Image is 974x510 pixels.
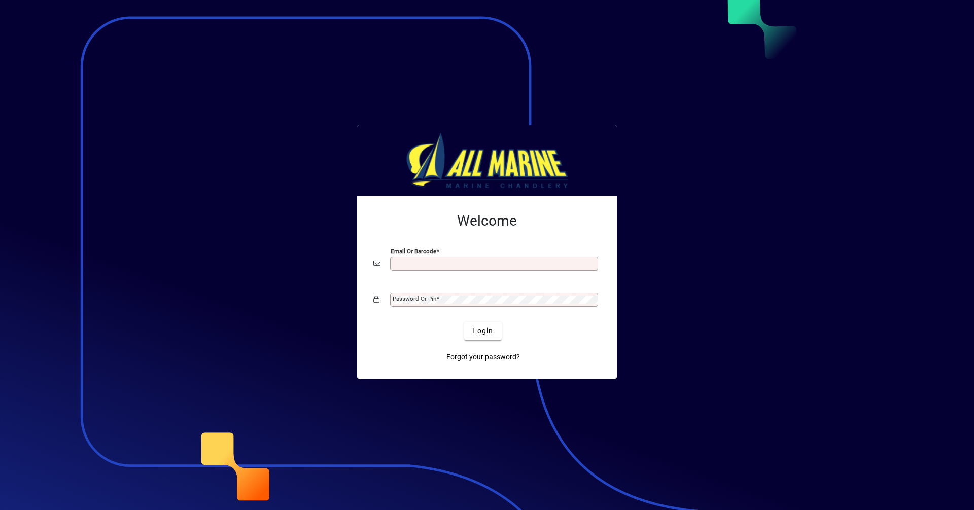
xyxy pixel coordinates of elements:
[446,352,520,362] span: Forgot your password?
[472,325,493,336] span: Login
[391,247,436,254] mat-label: Email or Barcode
[442,348,524,367] a: Forgot your password?
[373,212,601,230] h2: Welcome
[393,295,436,302] mat-label: Password or Pin
[464,322,501,340] button: Login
